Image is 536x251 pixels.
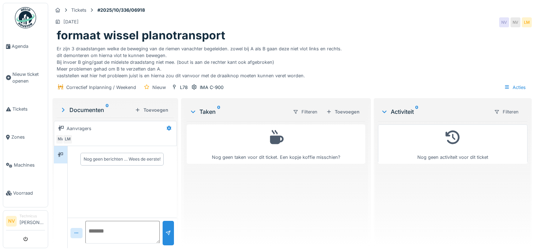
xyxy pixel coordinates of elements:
span: Nieuw ticket openen [12,71,45,84]
h1: formaat wissel planotransport [57,29,225,42]
div: Technicus [19,213,45,219]
span: Agenda [12,43,45,50]
span: Machines [14,162,45,168]
sup: 0 [217,107,220,116]
sup: 0 [415,107,418,116]
div: Taken [190,107,287,116]
span: Zones [11,134,45,140]
div: Acties [501,82,529,93]
li: [PERSON_NAME] [19,213,45,229]
div: Documenten [60,106,132,114]
span: Tickets [12,106,45,112]
div: Filteren [290,107,321,117]
div: Nog geen activiteit voor dit ticket [383,128,523,161]
div: Toevoegen [132,105,171,115]
img: Badge_color-CXgf-gQk.svg [15,7,36,28]
div: [DATE] [63,18,79,25]
span: Voorraad [13,190,45,196]
div: Activiteit [381,107,488,116]
li: NV [6,216,17,227]
div: Tickets [71,7,86,13]
div: Aanvragers [67,125,91,132]
a: Agenda [3,32,48,60]
div: Nieuw [152,84,166,91]
a: NV Technicus[PERSON_NAME] [6,213,45,230]
div: LM [522,17,532,27]
div: LM [63,134,73,144]
a: Zones [3,123,48,151]
div: Er zijn 3 draadstangen welke de beweging van de riemen vanachter begeleiden. zowel bij A als B ga... [57,43,527,79]
strong: #2025/10/336/06918 [95,7,148,13]
div: Nog geen taken voor dit ticket. Een kopje koffie misschien? [191,128,361,161]
div: L78 [180,84,188,91]
div: IMA C-900 [200,84,224,91]
div: Nog geen berichten … Wees de eerste! [84,156,160,162]
a: Nieuw ticket openen [3,60,48,95]
div: Correctief Inplanning / Weekend [66,84,136,91]
sup: 0 [106,106,109,114]
div: Filteren [491,107,522,117]
div: NV [499,17,509,27]
div: NV [56,134,66,144]
a: Tickets [3,95,48,123]
a: Voorraad [3,179,48,207]
a: Machines [3,151,48,179]
div: Toevoegen [323,107,362,117]
div: NV [510,17,520,27]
